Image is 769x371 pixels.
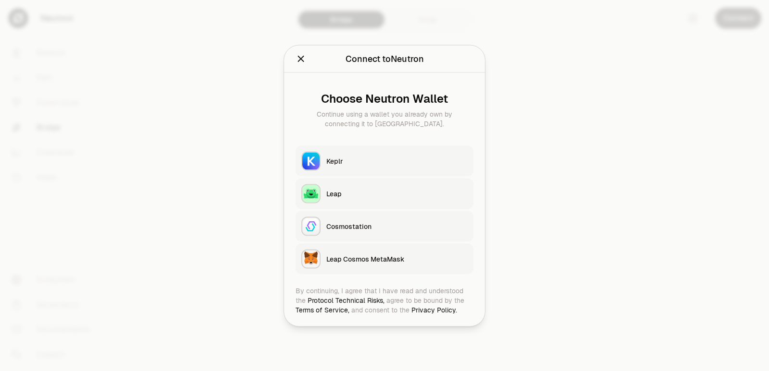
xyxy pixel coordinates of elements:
[296,145,473,176] button: KeplrKeplr
[303,109,466,128] div: Continue using a wallet you already own by connecting it to [GEOGRAPHIC_DATA].
[326,156,468,166] div: Keplr
[302,250,320,267] img: Leap Cosmos MetaMask
[326,189,468,198] div: Leap
[296,305,349,314] a: Terms of Service,
[326,254,468,263] div: Leap Cosmos MetaMask
[302,152,320,169] img: Keplr
[296,243,473,274] button: Leap Cosmos MetaMaskLeap Cosmos MetaMask
[303,92,466,105] div: Choose Neutron Wallet
[326,221,468,231] div: Cosmostation
[302,185,320,202] img: Leap
[296,286,473,314] div: By continuing, I agree that I have read and understood the agree to be bound by the and consent t...
[308,296,384,304] a: Protocol Technical Risks,
[296,52,306,65] button: Close
[296,178,473,209] button: LeapLeap
[302,217,320,235] img: Cosmostation
[411,305,457,314] a: Privacy Policy.
[346,52,424,65] div: Connect to Neutron
[296,211,473,241] button: CosmostationCosmostation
